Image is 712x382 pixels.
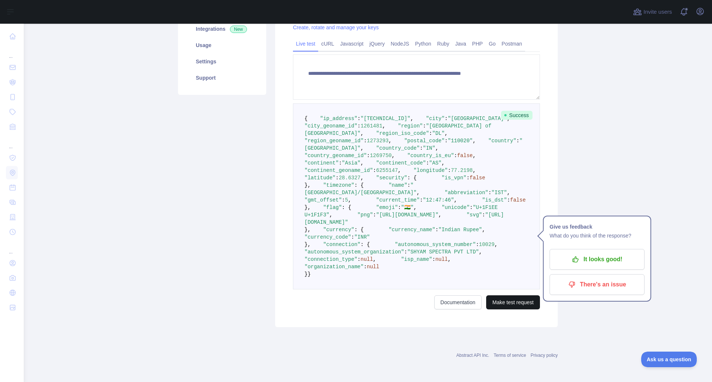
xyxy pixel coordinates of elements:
span: : [467,175,469,181]
a: NodeJS [388,38,412,50]
span: "INR" [354,234,370,240]
span: : [336,175,339,181]
iframe: Toggle Customer Support [641,352,697,367]
span: : [420,197,423,203]
span: "Indian Rupee" [438,227,482,233]
span: "12:47:46" [423,197,454,203]
span: "currency_name" [389,227,435,233]
a: jQuery [366,38,388,50]
span: "country_code" [376,145,420,151]
span: }, [304,227,311,233]
span: 5 [345,197,348,203]
span: : [357,123,360,129]
span: "continent_geoname_id" [304,167,373,173]
a: Integrations New [187,21,257,37]
span: , [473,167,476,173]
span: , [438,212,441,218]
button: It looks good! [550,249,645,270]
span: Invite users [643,8,672,16]
span: , [360,145,363,151]
a: Terms of service [494,353,526,358]
span: "security" [376,175,407,181]
span: "region_geoname_id" [304,138,364,144]
span: : [476,242,479,248]
span: , [445,130,448,136]
span: , [411,116,413,122]
span: "SHYAM SPECTRA PVT LTD" [407,249,479,255]
span: , [360,160,363,166]
span: , [348,197,351,203]
span: "continent_code" [376,160,426,166]
span: "IN" [423,145,435,151]
span: : [423,123,426,129]
span: "png" [357,212,373,218]
span: : [404,249,407,255]
span: : [429,130,432,136]
span: : { [342,205,351,210]
span: "currency" [323,227,354,233]
span: "timezone" [323,182,354,188]
span: 1273293 [367,138,389,144]
p: It looks good! [555,253,639,266]
span: "country_geoname_id" [304,153,367,159]
span: "[GEOGRAPHIC_DATA]" [448,116,507,122]
span: "svg" [467,212,482,218]
span: : [364,138,367,144]
span: "current_time" [376,197,420,203]
span: "latitude" [304,175,336,181]
span: , [442,160,445,166]
div: ... [6,135,18,150]
a: Settings [187,53,257,70]
span: "AS" [429,160,442,166]
span: : { [360,242,370,248]
span: , [507,190,510,196]
span: "ip_address" [320,116,357,122]
span: : [470,205,473,210]
p: There's an issue [555,278,639,291]
span: , [473,153,476,159]
h1: Give us feedback [550,222,645,231]
a: cURL [318,38,337,50]
span: , [473,138,476,144]
span: 6255147 [376,167,398,173]
span: } [304,271,307,277]
span: 1269750 [370,153,392,159]
span: null [435,256,448,262]
span: "emoji" [376,205,398,210]
span: "flag" [323,205,342,210]
span: "IST" [491,190,507,196]
span: "region_iso_code" [376,130,429,136]
a: Python [412,38,434,50]
span: null [367,264,379,270]
a: Live test [293,38,318,50]
span: : [357,256,360,262]
span: : { [354,227,363,233]
span: "connection" [323,242,360,248]
span: "organization_name" [304,264,364,270]
a: PHP [469,38,486,50]
span: , [360,175,363,181]
a: Privacy policy [531,353,558,358]
button: There's an issue [550,274,645,295]
span: , [382,123,385,129]
a: Postman [499,38,525,50]
button: Make test request [486,295,540,309]
span: "is_vpn" [442,175,467,181]
span: "autonomous_system_organization" [304,249,404,255]
a: Ruby [434,38,452,50]
span: : [435,227,438,233]
span: : [351,234,354,240]
span: , [373,256,376,262]
a: Support [187,70,257,86]
span: : { [354,182,363,188]
span: "abbreviation" [445,190,488,196]
span: : [339,160,342,166]
span: , [495,242,498,248]
span: false [469,175,485,181]
span: , [416,190,419,196]
span: , [435,145,438,151]
span: : [398,205,401,210]
span: : [342,197,345,203]
span: } [307,271,310,277]
a: Create, rotate and manage your keys [293,24,379,30]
